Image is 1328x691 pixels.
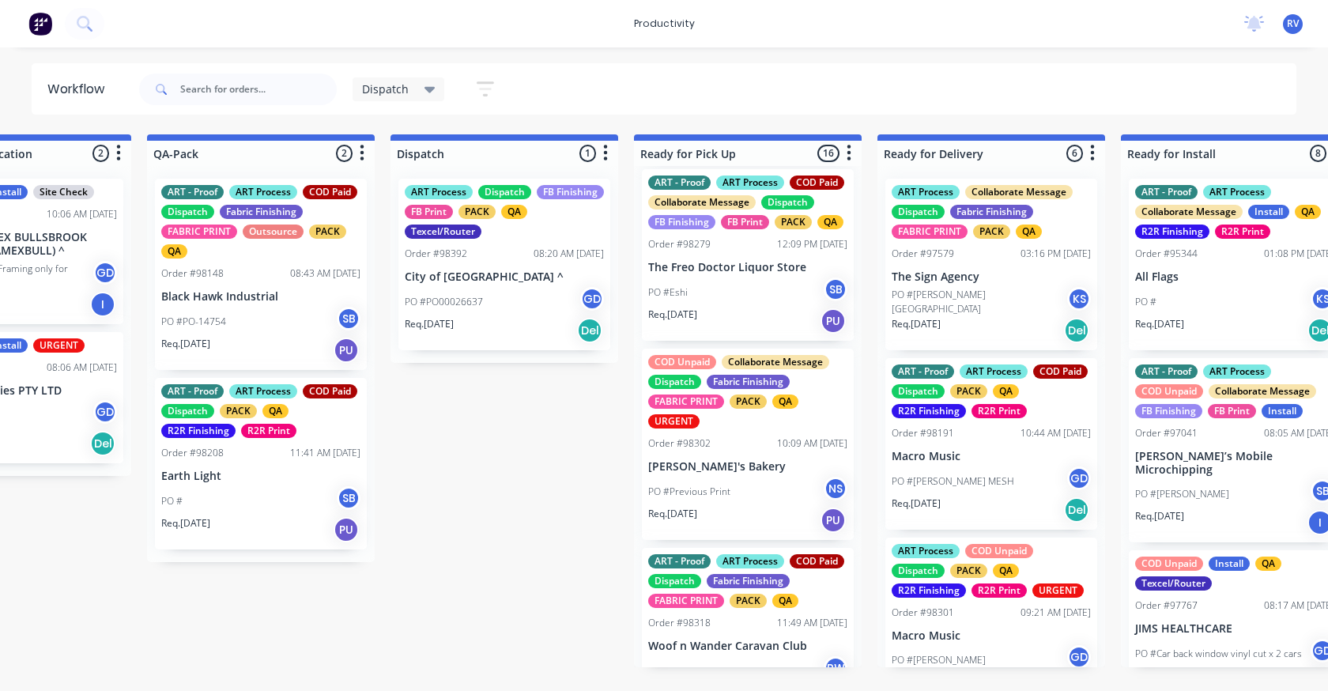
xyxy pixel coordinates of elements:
[303,185,357,199] div: COD Paid
[892,544,960,558] div: ART Process
[33,185,94,199] div: Site Check
[161,337,210,351] p: Req. [DATE]
[290,446,360,460] div: 11:41 AM [DATE]
[1064,318,1089,343] div: Del
[161,244,187,259] div: QA
[90,292,115,317] div: I
[648,616,711,630] div: Order #98318
[1135,225,1209,239] div: R2R Finishing
[648,460,847,474] p: [PERSON_NAME]'s Bakery
[892,205,945,219] div: Dispatch
[337,307,360,330] div: SB
[648,285,688,300] p: PO #Eshi
[885,179,1097,350] div: ART ProcessCollaborate MessageDispatchFabric FinishingFABRIC PRINTPACKQAOrder #9757903:16 PM [DAT...
[648,485,730,499] p: PO #Previous Print
[580,287,604,311] div: GD
[161,516,210,531] p: Req. [DATE]
[405,317,454,331] p: Req. [DATE]
[790,176,844,190] div: COD Paid
[950,564,987,578] div: PACK
[707,574,790,588] div: Fabric Finishing
[892,288,1067,316] p: PO #[PERSON_NAME][GEOGRAPHIC_DATA]
[334,517,359,542] div: PU
[950,384,987,398] div: PACK
[1135,205,1243,219] div: Collaborate Message
[648,237,711,251] div: Order #98279
[971,583,1027,598] div: R2R Print
[1135,598,1198,613] div: Order #97767
[458,205,496,219] div: PACK
[1135,576,1212,591] div: Texcel/Router
[790,554,844,568] div: COD Paid
[220,404,257,418] div: PACK
[892,497,941,511] p: Req. [DATE]
[1033,364,1088,379] div: COD Paid
[534,247,604,261] div: 08:20 AM [DATE]
[1215,225,1270,239] div: R2R Print
[1135,487,1229,501] p: PO #[PERSON_NAME]
[993,384,1019,398] div: QA
[161,290,360,304] p: Black Hawk Industrial
[290,266,360,281] div: 08:43 AM [DATE]
[161,205,214,219] div: Dispatch
[772,395,798,409] div: QA
[761,195,814,210] div: Dispatch
[642,349,854,540] div: COD UnpaidCollaborate MessageDispatchFabric FinishingFABRIC PRINTPACKQAURGENTOrder #9830210:09 AM...
[229,185,297,199] div: ART Process
[648,640,847,653] p: Woof n Wander Caravan Club
[47,207,117,221] div: 10:06 AM [DATE]
[722,355,829,369] div: Collaborate Message
[241,424,296,438] div: R2R Print
[892,450,1091,463] p: Macro Music
[1208,404,1256,418] div: FB Print
[648,436,711,451] div: Order #98302
[405,225,481,239] div: Texcel/Router
[537,185,604,199] div: FB Finishing
[777,237,847,251] div: 12:09 PM [DATE]
[501,205,527,219] div: QA
[772,594,798,608] div: QA
[1135,364,1198,379] div: ART - Proof
[777,436,847,451] div: 10:09 AM [DATE]
[1209,557,1250,571] div: Install
[161,225,237,239] div: FABRIC PRINT
[965,185,1073,199] div: Collaborate Message
[648,176,711,190] div: ART - Proof
[971,404,1027,418] div: R2R Print
[648,507,697,521] p: Req. [DATE]
[362,81,409,97] span: Dispatch
[1135,247,1198,261] div: Order #95344
[821,308,846,334] div: PU
[721,215,769,229] div: FB Print
[892,583,966,598] div: R2R Finishing
[33,338,85,353] div: URGENT
[229,384,297,398] div: ART Process
[1262,404,1303,418] div: Install
[1209,384,1316,398] div: Collaborate Message
[161,315,226,329] p: PO #PO-14754
[161,494,183,508] p: PO #
[821,508,846,533] div: PU
[1067,466,1091,490] div: GD
[47,361,117,375] div: 08:06 AM [DATE]
[334,338,359,363] div: PU
[730,395,767,409] div: PACK
[892,426,954,440] div: Order #98191
[405,247,467,261] div: Order #98392
[337,486,360,510] div: SB
[648,574,701,588] div: Dispatch
[892,270,1091,284] p: The Sign Agency
[1287,17,1299,31] span: RV
[885,358,1097,530] div: ART - ProofART ProcessCOD PaidDispatchPACKQAR2R FinishingR2R PrintOrder #9819110:44 AM [DATE]Macr...
[93,261,117,285] div: GD
[1135,557,1203,571] div: COD Unpaid
[824,278,847,301] div: SB
[262,404,289,418] div: QA
[716,554,784,568] div: ART Process
[161,446,224,460] div: Order #98208
[180,74,337,105] input: Search for orders...
[648,355,716,369] div: COD Unpaid
[577,318,602,343] div: Del
[892,225,968,239] div: FABRIC PRINT
[405,295,483,309] p: PO #PO00026637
